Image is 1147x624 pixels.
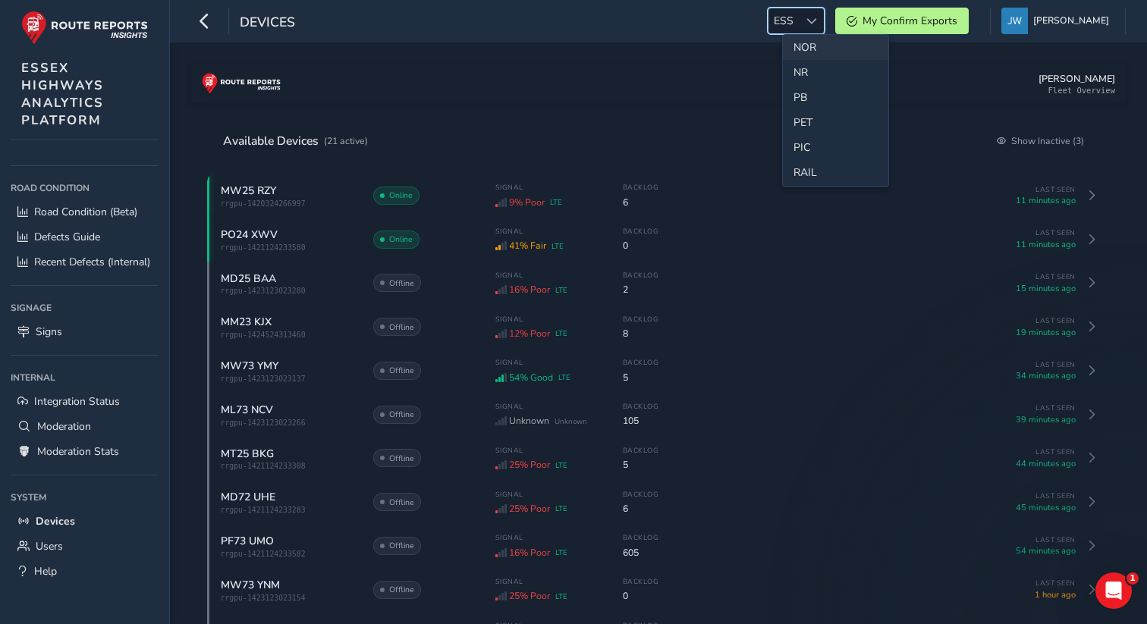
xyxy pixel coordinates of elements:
span: [PERSON_NAME] [1033,8,1109,34]
span: Signal [495,358,602,367]
span: rrgpu-1421124233580 [221,243,357,252]
span: Online [389,190,413,201]
span: Last Seen [1000,579,1076,588]
span: Backlog [623,227,659,236]
span: Devices [240,13,295,34]
span: rrgpu-1421124233308 [221,462,357,470]
span: Backlog [623,315,659,324]
span: 1 [1127,572,1139,585]
span: Signs [36,325,62,339]
li: NR [783,60,888,85]
span: Backlog [623,183,659,192]
span: rrgpu-1423123023137 [221,375,357,383]
span: 54 minutes ago [1000,545,1076,557]
span: LTE [555,285,567,295]
a: Moderation [11,414,159,439]
a: Users [11,534,159,559]
span: Offline [389,365,414,376]
span: LTE [555,328,567,338]
span: Last Seen [1000,491,1076,500]
span: rrgpu-1423123023266 [221,419,357,427]
span: 11 minutes ago [1000,195,1076,206]
span: Unknown [555,416,587,426]
span: Offline [389,540,414,551]
span: 5 [623,372,659,384]
span: LTE [558,372,570,382]
iframe: Intercom live chat [1095,572,1132,609]
span: 25% Poor [509,459,550,471]
span: Signal [495,227,602,236]
span: Backlog [623,533,659,542]
span: 5 [623,459,659,471]
span: Last Seen [1000,403,1076,412]
li: PB [783,85,888,110]
span: (21 active) [324,135,368,147]
span: Last Seen [1000,185,1076,194]
span: Moderation [37,419,91,434]
span: Backlog [623,402,659,411]
span: Recent Defects (Internal) [34,255,150,269]
span: rrgpu-1423123023154 [221,594,357,602]
span: ESS [768,8,799,33]
span: rrgpu-1420324266997 [221,199,357,208]
span: My Confirm Exports [863,14,957,28]
span: Offline [389,453,414,464]
span: Moderation Stats [37,444,119,459]
span: Backlog [623,446,659,455]
button: [PERSON_NAME] [1001,8,1114,34]
span: Road Condition (Beta) [34,205,137,219]
span: Last Seen [1000,447,1076,456]
span: rrgpu-1424524313460 [221,331,357,339]
span: Offline [389,584,414,595]
span: MW25 RZY [221,183,276,198]
span: 25% Poor [509,503,550,515]
li: NOR [783,35,888,60]
span: LTE [550,197,562,207]
span: MD25 BAA [221,271,276,286]
span: Integration Status [34,394,120,409]
span: 41% Fair [509,240,546,252]
span: 0 [623,240,659,252]
span: Show Inactive (3) [1011,135,1084,147]
div: Available Devices [223,133,368,149]
span: MW73 YNM [221,578,280,592]
span: 9% Poor [509,196,545,209]
span: Online [389,234,413,245]
span: 1 hour ago [1000,589,1076,600]
span: 0 [623,590,659,602]
a: Moderation Stats [11,439,159,464]
span: Devices [36,514,75,528]
span: Signal [495,271,602,280]
span: 34 minutes ago [1000,370,1076,381]
span: Signal [495,577,602,586]
span: rrgpu-1421124233582 [221,550,357,558]
span: 2 [623,284,659,296]
span: 16% Poor [509,547,550,559]
span: MD72 UHE [221,490,275,504]
div: Signage [11,296,159,319]
span: LTE [555,591,567,601]
span: LTE [552,241,564,251]
span: MW73 YMY [221,359,278,373]
span: Backlog [623,271,659,280]
a: Defects Guide [11,224,159,249]
span: rrgpu-1421124233283 [221,506,357,514]
div: Internal [11,366,159,389]
span: LTE [555,547,567,557]
div: Fleet Overview [1048,86,1115,95]
span: Signal [495,490,602,499]
span: Backlog [623,577,659,586]
button: My Confirm Exports [835,8,969,34]
span: PO24 XWV [221,227,278,242]
span: Signal [495,533,602,542]
span: 39 minutes ago [1000,414,1076,425]
li: RAIL [783,160,888,185]
span: Last Seen [1000,316,1076,325]
span: Signal [495,446,602,455]
span: rrgpu-1423123023280 [221,287,357,295]
span: Last Seen [1000,272,1076,281]
span: Signal [495,183,602,192]
div: System [11,486,159,509]
span: Last Seen [1000,360,1076,369]
a: Devices [11,509,159,534]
